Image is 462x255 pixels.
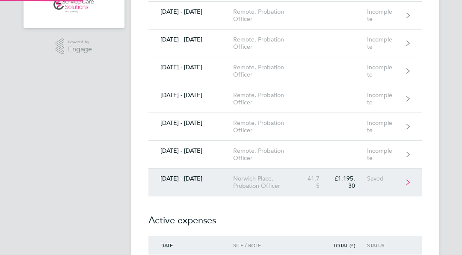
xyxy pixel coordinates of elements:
div: Date [148,242,233,248]
div: [DATE] - [DATE] [148,175,233,182]
div: Incomplete [367,92,405,106]
div: 41.75 [304,175,332,190]
div: [DATE] - [DATE] [148,92,233,99]
div: Remote, Probation Officer [233,64,304,78]
div: Incomplete [367,36,405,50]
div: Remote, Probation Officer [233,8,304,23]
a: [DATE] - [DATE]Remote, Probation OfficerIncomplete [148,113,422,141]
div: Remote, Probation Officer [233,119,304,134]
div: [DATE] - [DATE] [148,8,233,15]
div: Incomplete [367,119,405,134]
div: Status [367,242,405,248]
div: Incomplete [367,64,405,78]
div: [DATE] - [DATE] [148,147,233,154]
a: [DATE] - [DATE]Norwich Place, Probation Officer41.75£1,195.30Saved [148,169,422,196]
h2: Active expenses [148,196,422,236]
div: [DATE] - [DATE] [148,64,233,71]
div: [DATE] - [DATE] [148,36,233,43]
div: Remote, Probation Officer [233,92,304,106]
div: Site / Role [233,242,304,248]
span: Powered by [68,39,92,46]
div: Incomplete [367,8,405,23]
a: [DATE] - [DATE]Remote, Probation OfficerIncomplete [148,2,422,30]
a: [DATE] - [DATE]Remote, Probation OfficerIncomplete [148,85,422,113]
span: Engage [68,46,92,53]
div: Remote, Probation Officer [233,36,304,50]
div: Saved [367,175,405,182]
div: Incomplete [367,147,405,162]
div: Total (£) [332,242,367,248]
a: [DATE] - [DATE]Remote, Probation OfficerIncomplete [148,57,422,85]
div: [DATE] - [DATE] [148,119,233,127]
a: Powered byEngage [56,39,92,55]
div: £1,195.30 [332,175,367,190]
a: [DATE] - [DATE]Remote, Probation OfficerIncomplete [148,30,422,57]
a: [DATE] - [DATE]Remote, Probation OfficerIncomplete [148,141,422,169]
div: Remote, Probation Officer [233,147,304,162]
div: Norwich Place, Probation Officer [233,175,304,190]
